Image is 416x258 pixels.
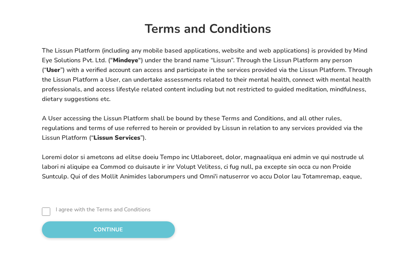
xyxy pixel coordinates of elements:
strong: Mindeye [113,56,138,64]
span: A User accessing the Lissun Platform shall be bound by these Terms and Conditions, and all other ... [42,114,363,142]
button: CONTINUE [42,221,175,238]
span: ”) with a verified account can access and participate in the services provided via the Lissun Pla... [42,66,372,103]
span: ") under the brand name “Lissun”. Through the Lissun Platform any person (“ [42,56,352,74]
strong: Lissun Services [94,133,140,142]
strong: Terms and Conditions [145,20,271,37]
span: ”). [140,133,146,142]
label: I agree with the Terms and Conditions [56,205,151,214]
strong: User [46,66,60,74]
